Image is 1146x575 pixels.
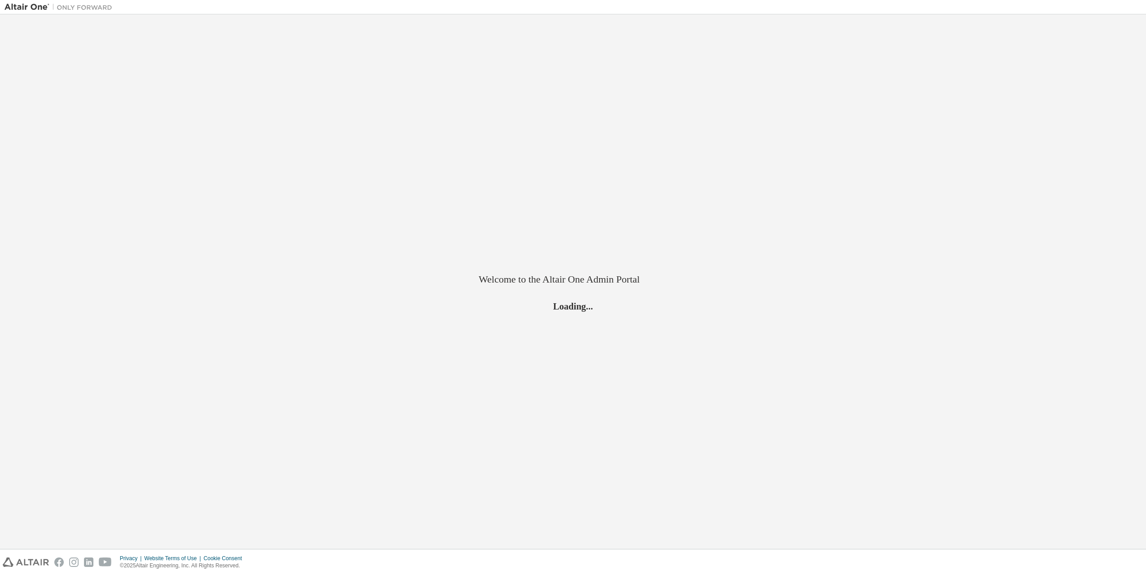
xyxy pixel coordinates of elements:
img: linkedin.svg [84,557,93,567]
div: Privacy [120,555,144,562]
h2: Loading... [479,301,667,312]
p: © 2025 Altair Engineering, Inc. All Rights Reserved. [120,562,247,570]
img: youtube.svg [99,557,112,567]
img: Altair One [4,3,117,12]
h2: Welcome to the Altair One Admin Portal [479,273,667,286]
div: Cookie Consent [203,555,247,562]
img: instagram.svg [69,557,79,567]
div: Website Terms of Use [144,555,203,562]
img: altair_logo.svg [3,557,49,567]
img: facebook.svg [54,557,64,567]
